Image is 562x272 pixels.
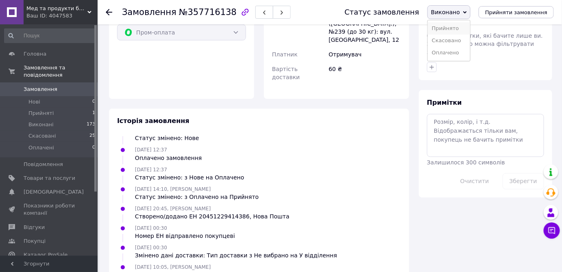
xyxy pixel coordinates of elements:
span: Прийняти замовлення [485,9,547,15]
span: Скасовані [28,132,56,140]
div: Повернутися назад [106,8,112,16]
span: Показники роботи компанії [24,202,75,217]
input: Пошук [4,28,96,43]
span: Повідомлення [24,161,63,168]
span: Оплачені [28,144,54,151]
span: Примітки [427,99,462,106]
li: Прийнято [428,22,470,35]
div: 60 ₴ [327,62,403,84]
span: Особисті нотатки, які бачите лише ви. З їх допомогою можна фільтрувати замовлення [427,32,543,55]
span: Покупці [24,237,46,245]
span: Платник [272,51,298,58]
span: Мед та продукти бджільництва [26,5,87,12]
div: Номер ЕН відправлено покупцеві [135,232,235,240]
span: [DEMOGRAPHIC_DATA] [24,188,84,196]
span: [DATE] 12:37 [135,147,167,153]
button: Чат з покупцем [544,222,560,239]
span: Каталог ProSale [24,251,68,259]
li: Скасовано [428,35,470,47]
span: [DATE] 00:30 [135,226,167,231]
span: 0 [92,98,95,106]
div: Статус замовлення [344,8,419,16]
span: [DATE] 20:45, [PERSON_NAME] [135,206,211,212]
li: Оплачено [428,47,470,59]
span: Замовлення [24,86,57,93]
span: Замовлення та повідомлення [24,64,98,79]
span: Виконані [28,121,54,128]
div: Змінено дані доставки: Тип доставки з Не вибрано на У відділення [135,252,337,260]
div: Статус змінено: з Нове на Оплачено [135,174,244,182]
span: 25 [89,132,95,140]
span: Історія замовлення [117,117,190,125]
span: Товари та послуги [24,175,75,182]
span: Нові [28,98,40,106]
span: [DATE] 00:30 [135,245,167,251]
div: Статус змінено: з Оплачено на Прийнято [135,193,259,201]
span: Головна [24,50,46,58]
span: Виконано [431,9,460,15]
div: Створено/додано ЕН 20451229414386, Нова Пошта [135,213,290,221]
div: м. [GEOGRAPHIC_DATA] ([GEOGRAPHIC_DATA].), №239 (до 30 кг): вул. [GEOGRAPHIC_DATA], 12 [327,8,403,47]
span: 1 [92,110,95,117]
div: Статус змінено: Нове [135,134,199,142]
span: [DATE] 10:05, [PERSON_NAME] [135,265,211,270]
span: Залишилося 300 символів [427,160,505,166]
span: Вартість доставки [272,66,300,80]
span: [DATE] 12:37 [135,167,167,173]
div: Ваш ID: 4047583 [26,12,98,19]
div: Отримувач [327,47,403,62]
span: 0 [92,144,95,151]
span: Замовлення [122,7,176,17]
span: №357716138 [179,7,237,17]
span: [DATE] 14:10, [PERSON_NAME] [135,187,211,192]
span: Прийняті [28,110,54,117]
div: Оплачено замовлення [135,154,202,162]
span: Відгуки [24,224,45,231]
span: 173 [87,121,95,128]
button: Прийняти замовлення [479,6,554,18]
